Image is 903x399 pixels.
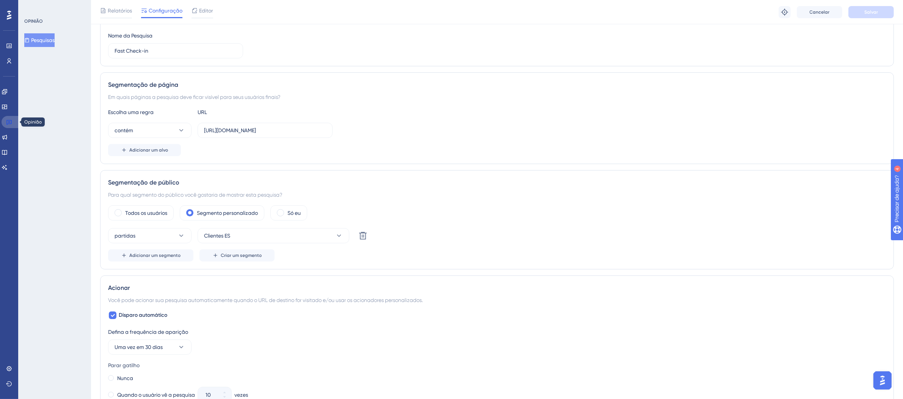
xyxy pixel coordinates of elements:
[198,228,349,243] button: Clientes ES
[108,123,192,138] button: contém
[108,33,152,39] font: Nome da Pesquisa
[108,94,280,100] font: Em quais páginas a pesquisa deve ficar visível para seus usuários finais?
[117,392,195,398] font: Quando o usuário vê a pesquisa
[115,344,163,350] font: Uma vez em 30 dias
[108,144,181,156] button: Adicionar um alvo
[108,284,130,291] font: Acionar
[115,233,135,239] font: partidas
[24,19,43,24] font: OPINIÃO
[18,3,65,9] font: Precisar de ajuda?
[108,179,179,186] font: Segmentação de público
[108,81,178,88] font: Segmentação de página
[234,392,248,398] font: vezes
[149,8,182,14] font: Configuração
[31,37,55,43] font: Pesquisas
[108,340,192,355] button: Uma vez em 30 dias
[108,362,140,368] font: Parar gatilho
[204,126,326,135] input: seusite.com/caminho
[108,228,192,243] button: partidas
[115,127,133,133] font: contém
[108,249,193,261] button: Adicionar um segmento
[871,369,894,392] iframe: Iniciador do Assistente de IA do UserGuiding
[71,5,73,9] font: 4
[199,249,275,261] button: Criar um segmento
[108,329,188,335] font: Defina a frequência de aparição
[221,253,262,258] font: Criar um segmento
[108,192,282,198] font: Para qual segmento do público você gostaria de mostrar esta pesquisa?
[119,312,167,318] font: Disparo automático
[117,375,133,381] font: Nunca
[129,147,168,153] font: Adicionar um alvo
[108,297,423,303] font: Você pode acionar sua pesquisa automaticamente quando o URL de destino for visitado e/ou usar os ...
[129,253,181,258] font: Adicionar um segmento
[108,8,132,14] font: Relatórios
[115,47,237,55] input: Digite o nome da sua pesquisa
[198,109,207,115] font: URL
[204,233,230,239] font: Clientes ES
[810,9,830,15] font: Cancelar
[797,6,842,18] button: Cancelar
[848,6,894,18] button: Salvar
[199,8,213,14] font: Editor
[287,210,301,216] font: Só eu
[864,9,878,15] font: Salvar
[125,210,167,216] font: Todos os usuários
[197,210,258,216] font: Segmento personalizado
[24,33,55,47] button: Pesquisas
[108,109,154,115] font: Escolha uma regra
